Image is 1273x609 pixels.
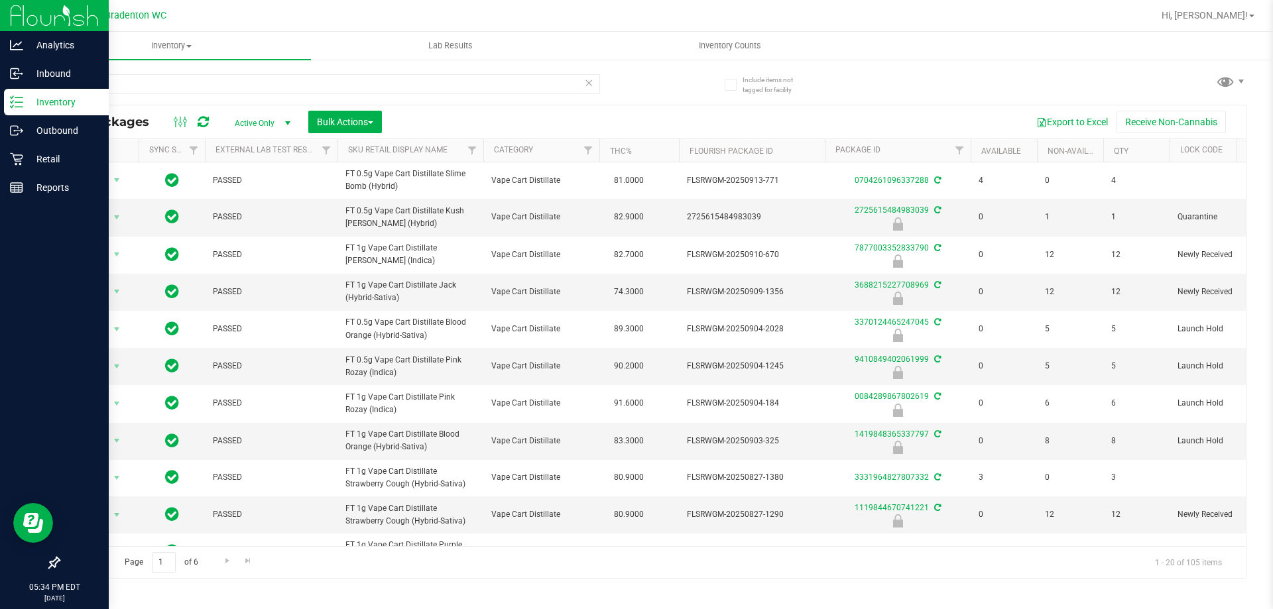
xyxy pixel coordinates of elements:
span: select [109,282,125,301]
span: Bulk Actions [317,117,373,127]
span: 0 [1045,471,1095,484]
span: FT 1g Vape Cart Distillate Pink Rozay (Indica) [345,391,475,416]
span: 1 - 20 of 105 items [1144,552,1233,572]
span: select [109,394,125,413]
span: In Sync [165,505,179,524]
p: 05:34 PM EDT [6,581,103,593]
span: select [109,208,125,227]
span: 3 [979,471,1029,484]
a: Category [494,145,533,154]
span: 91.6000 [607,394,650,413]
span: PASSED [213,249,330,261]
span: Newly Received [1178,286,1261,298]
div: Newly Received [823,292,973,305]
span: 0 [979,508,1029,521]
span: In Sync [165,542,179,561]
span: In Sync [165,468,179,486]
span: Vape Cart Distillate [491,435,591,447]
span: Sync from Compliance System [932,243,941,252]
span: Bradenton WC [105,10,166,21]
a: 7877003352833790 [855,243,929,252]
div: Newly Received [823,254,973,268]
div: Launch Hold [823,329,973,342]
span: Vape Cart Distillate [491,508,591,521]
a: Go to the next page [217,552,237,570]
span: select [109,320,125,339]
div: Quarantine [823,217,973,231]
span: Inventory [32,40,311,52]
span: 5 [1045,323,1095,335]
span: Newly Received [1178,508,1261,521]
p: Outbound [23,123,103,138]
span: select [109,357,125,376]
inline-svg: Analytics [10,38,23,52]
span: 4 [979,174,1029,187]
span: 5 [1045,360,1095,372]
a: Sku Retail Display Name [348,145,448,154]
inline-svg: Inventory [10,95,23,109]
span: FT 0.5g Vape Cart Distillate Pink Rozay (Indica) [345,354,475,379]
span: 8 [1111,435,1162,447]
span: Inventory Counts [681,40,779,52]
span: In Sync [165,319,179,338]
span: FT 0.5g Vape Cart Distillate Slime Bomb (Hybrid) [345,168,475,193]
span: 82.9000 [607,207,650,227]
span: FT 1g Vape Cart Distillate Strawberry Cough (Hybrid-Sativa) [345,465,475,490]
p: Analytics [23,37,103,53]
span: Sync from Compliance System [932,317,941,327]
span: PASSED [213,174,330,187]
a: Filter [949,139,971,162]
span: FLSRWGM-20250913-771 [687,174,817,187]
a: Go to the last page [239,552,258,570]
span: 80.9000 [607,468,650,487]
a: Inventory Counts [590,32,869,60]
inline-svg: Reports [10,181,23,194]
span: FLSRWGM-20250904-184 [687,397,817,410]
div: Launch Hold [823,441,973,454]
a: Sync Status [149,145,200,154]
a: Available [981,146,1021,156]
span: FLSRWGM-20250909-1356 [687,286,817,298]
a: Non-Available [1048,146,1107,156]
span: All Packages [69,115,162,129]
p: Retail [23,151,103,167]
input: 1 [152,552,176,573]
div: Launch Hold [823,404,973,417]
p: Inbound [23,66,103,82]
span: PASSED [213,211,330,223]
span: Launch Hold [1178,360,1261,372]
span: 80.9000 [607,505,650,524]
span: 0 [979,360,1029,372]
div: Launch Hold [823,366,973,379]
span: select [109,431,125,450]
span: Quarantine [1178,211,1261,223]
span: 74.3000 [607,282,650,302]
span: Vape Cart Distillate [491,323,591,335]
span: 8 [1045,435,1095,447]
a: Filter [577,139,599,162]
span: Page of 6 [113,552,209,573]
inline-svg: Outbound [10,124,23,137]
span: 6 [1045,397,1095,410]
a: Flourish Package ID [690,146,773,156]
span: Sync from Compliance System [932,503,941,512]
span: FT 1g Vape Cart Distillate Blood Orange (Hybrid-Sativa) [345,428,475,453]
span: Sync from Compliance System [932,176,941,185]
span: Launch Hold [1178,435,1261,447]
span: FT 0.5g Vape Cart Distillate Blood Orange (Hybrid-Sativa) [345,316,475,341]
span: 90.2000 [607,357,650,376]
span: 0 [979,211,1029,223]
span: Newly Received [1178,249,1261,261]
span: FLSRWGM-20250904-2028 [687,323,817,335]
a: Qty [1114,146,1128,156]
span: In Sync [165,245,179,264]
a: 0084289867802619 [855,392,929,401]
span: In Sync [165,207,179,226]
span: 4 [1111,174,1162,187]
a: 1119844670741221 [855,503,929,512]
a: Filter [183,139,205,162]
a: Lab Results [311,32,590,60]
span: PASSED [213,471,330,484]
span: select [109,171,125,190]
span: FLSRWGM-20250827-1290 [687,508,817,521]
